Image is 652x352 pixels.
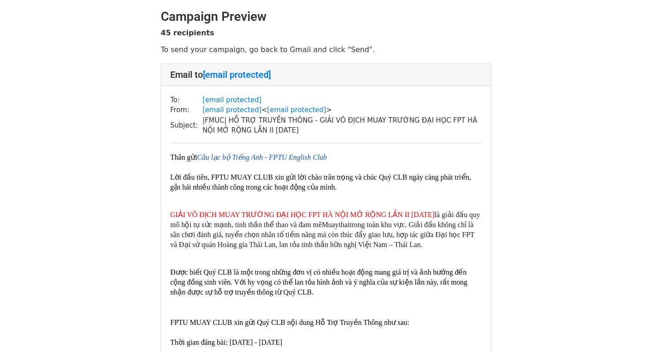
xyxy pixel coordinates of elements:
[203,69,271,80] a: [email protected]
[170,153,197,161] span: Thân gửi
[202,115,482,136] td: |FMUC| HỖ TRỢ TRUYỀN THÔNG - GIẢI VÔ ĐỊCH MUAY TRƯỜNG ĐẠI HỌC FPT HÀ NỘI MỞ RỘNG LẦN II [DATE]
[170,268,469,296] span: Được biết Quý CLB là một trong những đơn vị có nhiều hoạt động mang giá trị và ảnh hưởng đến cộng...
[161,45,491,54] p: To send your campaign, go back to Gmail and click "Send".
[170,69,482,80] h4: Email to
[170,319,409,326] span: FPTU MUAY CLUB xin gửi Quý CLB nội dung Hỗ Trợ Truyền Thông như sau:
[170,211,435,219] span: GIẢI VÔ ĐỊCH MUAY TRƯỜNG ĐẠI HỌC FPT HÀ NỘI MỞ RỘNG LẦN II [DATE]
[202,106,261,114] a: [email protected]
[161,9,491,24] h2: Campaign Preview
[170,115,202,136] td: Subject:
[170,95,202,105] td: To:
[170,338,282,346] span: Thời gian đăng bài: [DATE] - [DATE]
[161,29,214,37] strong: 45 recipients
[202,96,261,104] a: [email protected]
[202,105,482,115] td: < >
[322,221,350,228] span: Muaythai
[197,153,327,161] span: Câu lạc bộ Tiếng Anh - FPTU English Club
[170,105,202,115] td: From:
[267,106,326,114] a: [email protected]
[170,173,473,191] span: Lời đầu tiên, FPTU MUAY CLUB xin gửi lời chào trân trọng và chúc Quý CLB ngày càng phát triển, gặ...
